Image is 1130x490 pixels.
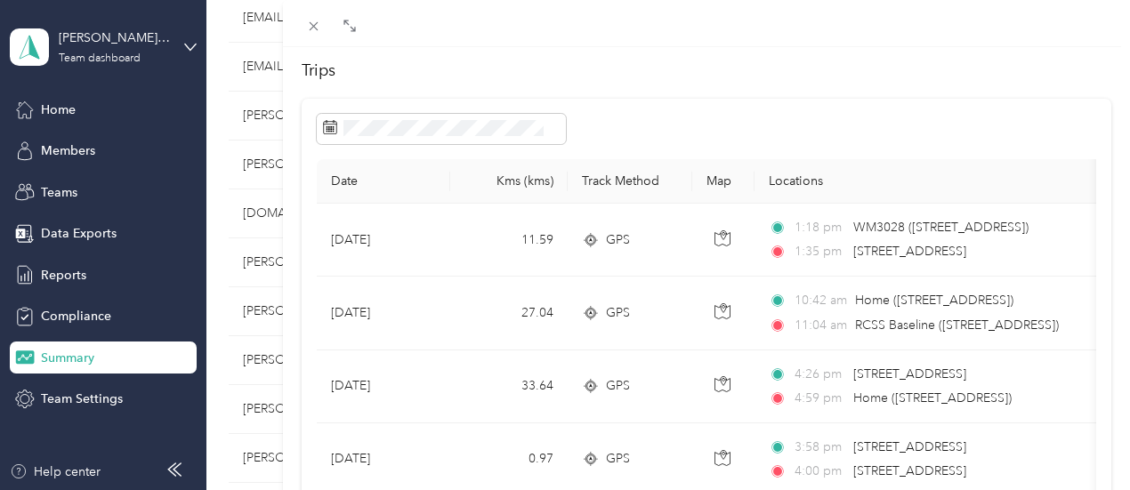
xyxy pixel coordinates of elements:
[606,376,630,396] span: GPS
[317,350,450,423] td: [DATE]
[853,244,966,259] span: [STREET_ADDRESS]
[568,159,692,204] th: Track Method
[317,159,450,204] th: Date
[1030,390,1130,490] iframe: Everlance-gr Chat Button Frame
[692,159,755,204] th: Map
[795,242,845,261] span: 1:35 pm
[853,390,1012,406] span: Home ([STREET_ADDRESS])
[606,303,630,323] span: GPS
[853,366,966,382] span: [STREET_ADDRESS]
[795,291,847,310] span: 10:42 am
[450,204,568,277] td: 11.59
[317,204,450,277] td: [DATE]
[795,389,845,408] span: 4:59 pm
[853,439,966,454] span: [STREET_ADDRESS]
[795,462,845,481] span: 4:00 pm
[606,449,630,469] span: GPS
[853,463,966,478] span: [STREET_ADDRESS]
[450,350,568,423] td: 33.64
[606,230,630,250] span: GPS
[317,277,450,349] td: [DATE]
[795,438,845,457] span: 3:58 pm
[855,293,1013,308] span: Home ([STREET_ADDRESS])
[795,316,847,335] span: 11:04 am
[795,365,845,384] span: 4:26 pm
[450,277,568,349] td: 27.04
[855,317,1059,333] span: RCSS Baseline ([STREET_ADDRESS])
[450,159,568,204] th: Kms (kms)
[795,218,845,237] span: 1:18 pm
[853,220,1029,235] span: WM3028 ([STREET_ADDRESS])
[302,59,1112,83] h2: Trips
